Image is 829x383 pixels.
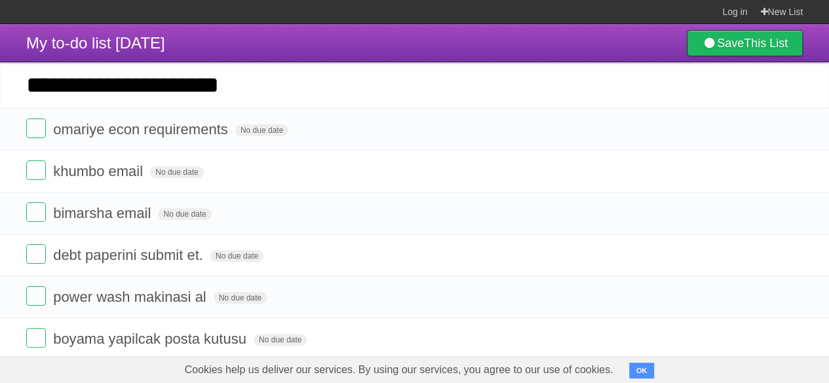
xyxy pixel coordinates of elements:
span: debt paperini submit et. [53,247,206,263]
span: power wash makinasi al [53,289,210,305]
button: OK [629,363,655,378]
label: Done [26,328,46,348]
span: My to-do list [DATE] [26,34,165,52]
span: No due date [254,334,307,346]
label: Done [26,202,46,222]
span: boyama yapilcak posta kutusu [53,331,250,347]
label: Done [26,286,46,306]
label: Done [26,244,46,264]
span: omariye econ requirements [53,121,231,137]
b: This List [744,37,788,50]
span: No due date [158,208,211,220]
label: Done [26,119,46,138]
a: SaveThis List [687,30,803,56]
span: khumbo email [53,163,146,179]
span: Cookies help us deliver our services. By using our services, you agree to our use of cookies. [172,357,627,383]
label: Done [26,160,46,180]
span: No due date [150,166,203,178]
span: No due date [235,124,288,136]
span: No due date [210,250,263,262]
span: bimarsha email [53,205,154,221]
span: No due date [214,292,267,304]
